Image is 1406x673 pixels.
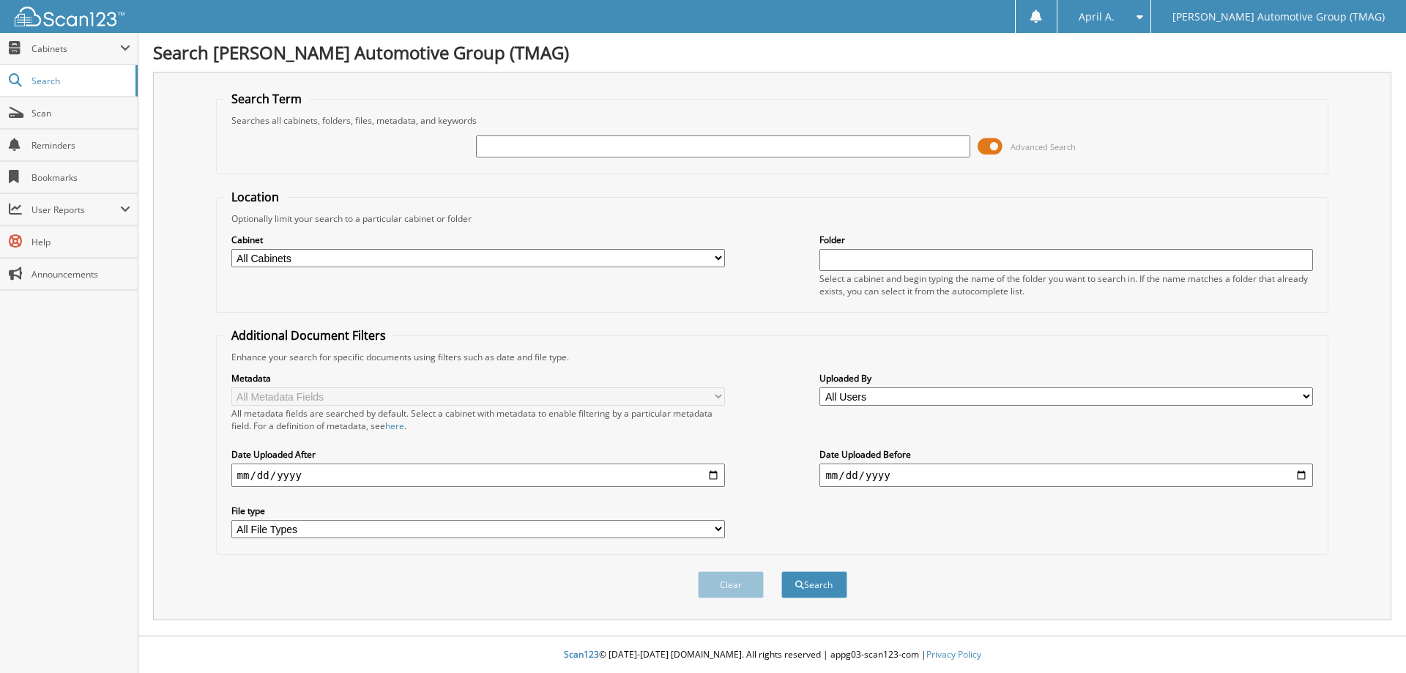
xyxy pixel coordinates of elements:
input: start [231,464,725,487]
span: Cabinets [31,42,120,55]
span: Help [31,236,130,248]
h1: Search [PERSON_NAME] Automotive Group (TMAG) [153,40,1391,64]
span: Advanced Search [1011,141,1076,152]
button: Clear [698,571,764,598]
input: end [819,464,1313,487]
div: Select a cabinet and begin typing the name of the folder you want to search in. If the name match... [819,272,1313,297]
div: Enhance your search for specific documents using filters such as date and file type. [224,351,1321,363]
div: Optionally limit your search to a particular cabinet or folder [224,212,1321,225]
label: Cabinet [231,234,725,246]
label: Folder [819,234,1313,246]
legend: Search Term [224,91,309,107]
img: scan123-logo-white.svg [15,7,124,26]
span: User Reports [31,204,120,216]
iframe: Chat Widget [1333,603,1406,673]
a: here [385,420,404,432]
button: Search [781,571,847,598]
label: File type [231,505,725,517]
div: Searches all cabinets, folders, files, metadata, and keywords [224,114,1321,127]
label: Date Uploaded After [231,448,725,461]
span: Scan123 [564,648,599,661]
span: Search [31,75,128,87]
span: Announcements [31,268,130,280]
div: © [DATE]-[DATE] [DOMAIN_NAME]. All rights reserved | appg03-scan123-com | [138,637,1406,673]
label: Date Uploaded Before [819,448,1313,461]
span: April A. [1079,12,1115,21]
span: Scan [31,107,130,119]
span: Reminders [31,139,130,152]
label: Uploaded By [819,372,1313,384]
label: Metadata [231,372,725,384]
div: All metadata fields are searched by default. Select a cabinet with metadata to enable filtering b... [231,407,725,432]
a: Privacy Policy [926,648,981,661]
legend: Additional Document Filters [224,327,393,343]
span: [PERSON_NAME] Automotive Group (TMAG) [1172,12,1385,21]
legend: Location [224,189,286,205]
span: Bookmarks [31,171,130,184]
